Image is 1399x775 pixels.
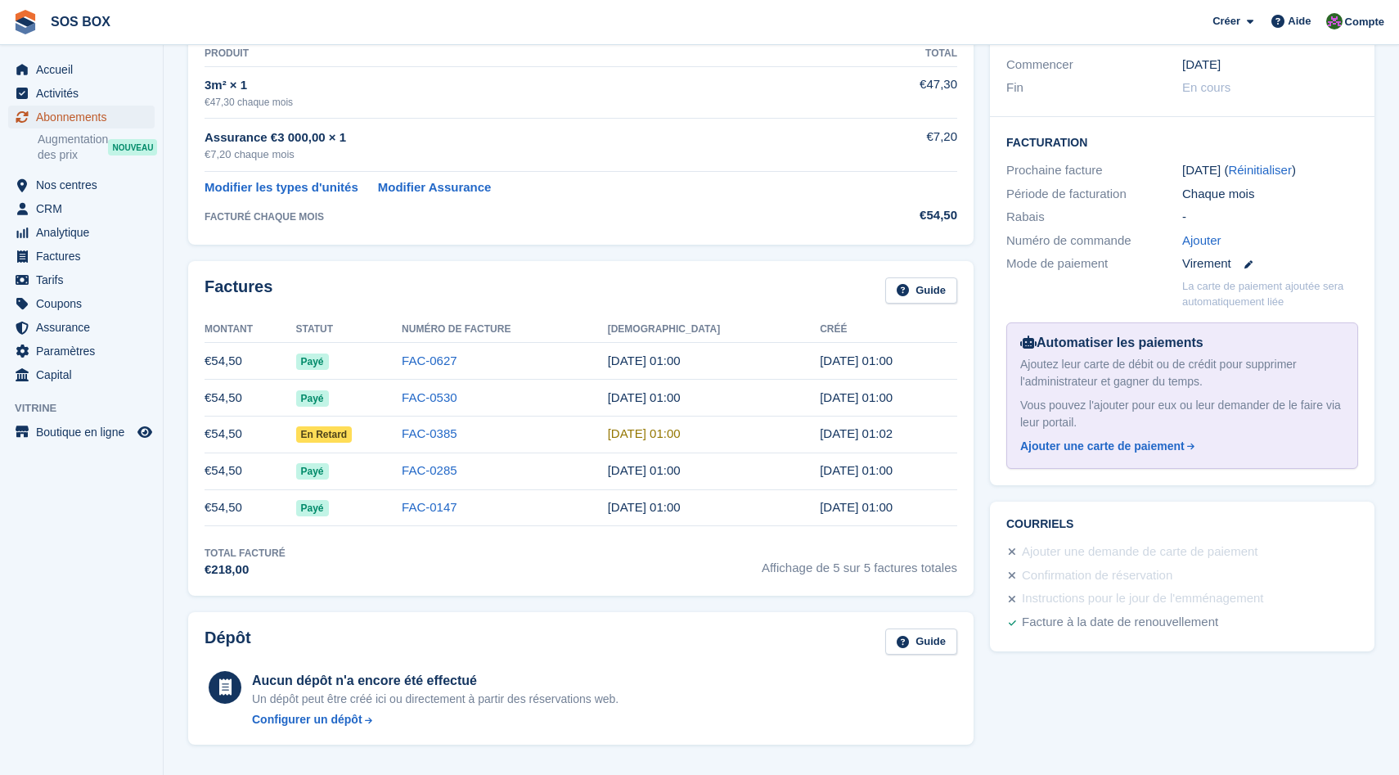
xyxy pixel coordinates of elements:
a: menu [8,106,155,128]
div: Instructions pour le jour de l'emménagement [1022,589,1264,609]
time: 2025-06-01 23:00:00 UTC [608,426,681,440]
div: 3m² × 1 [205,76,870,95]
a: FAC-0147 [402,500,457,514]
div: - [1182,208,1358,227]
td: €54,50 [205,416,296,453]
a: Ajouter [1182,232,1221,250]
span: Accueil [36,58,134,81]
span: Compte [1345,14,1384,30]
th: Produit [205,41,870,67]
span: Aide [1288,13,1311,29]
div: Ajouter une demande de carte de paiement [1022,543,1258,562]
a: menu [8,292,155,315]
a: menu [8,268,155,291]
a: Configurer un dépôt [252,711,619,728]
a: Ajouter une carte de paiement [1020,438,1338,455]
h2: Facturation [1006,133,1358,150]
span: Coupons [36,292,134,315]
span: Abonnements [36,106,134,128]
a: menu [8,340,155,363]
a: menu [8,82,155,105]
a: FAC-0530 [402,390,457,404]
span: Payé [296,463,329,480]
time: 2025-07-01 23:00:00 UTC [608,390,681,404]
th: Créé [820,317,957,343]
div: Assurance €3 000,00 × 1 [205,128,870,147]
th: Montant [205,317,296,343]
a: menu [8,221,155,244]
div: €7,20 chaque mois [205,146,870,163]
a: Guide [885,629,957,656]
span: Boutique en ligne [36,421,134,444]
div: Virement [1182,255,1358,273]
a: menu [8,58,155,81]
a: menu [8,197,155,220]
a: FAC-0285 [402,463,457,477]
div: Commencer [1006,56,1182,74]
div: €54,50 [870,206,957,225]
div: Ajoutez leur carte de débit ou de crédit pour supprimer l'administrateur et gagner du temps. [1020,356,1344,390]
th: Numéro de facture [402,317,608,343]
span: Payé [296,500,329,516]
th: [DEMOGRAPHIC_DATA] [608,317,821,343]
th: Total [870,41,957,67]
h2: Dépôt [205,629,251,656]
span: Paramètres [36,340,134,363]
div: Total facturé [205,546,286,561]
div: FACTURÉ CHAQUE MOIS [205,210,870,224]
img: ALEXANDRE SOUBIRA [1326,13,1343,29]
td: €54,50 [205,489,296,526]
td: €54,50 [205,453,296,489]
time: 2025-05-01 23:00:00 UTC [608,463,681,477]
span: Activités [36,82,134,105]
a: Modifier Assurance [378,178,492,197]
a: menu [8,245,155,268]
div: €218,00 [205,561,286,579]
a: menu [8,316,155,339]
div: Rabais [1006,208,1182,227]
span: Créer [1212,13,1240,29]
a: Guide [885,277,957,304]
a: Modifier les types d'unités [205,178,358,197]
div: Mode de paiement [1006,255,1182,273]
p: La carte de paiement ajoutée sera automatiquement liée [1182,278,1358,310]
div: Période de facturation [1006,185,1182,204]
a: Réinitialiser [1228,163,1292,177]
span: Capital [36,363,134,386]
a: SOS BOX [44,8,117,35]
div: [DATE] ( ) [1182,161,1358,180]
span: Payé [296,354,329,370]
time: 2025-06-30 23:00:11 UTC [820,390,893,404]
span: Augmentation des prix [38,132,108,163]
span: Affichage de 5 sur 5 factures totales [762,546,957,579]
p: Un dépôt peut être créé ici ou directement à partir des réservations web. [252,691,619,708]
span: En retard [296,426,353,443]
time: 2025-05-31 23:02:15 UTC [820,426,893,440]
span: Payé [296,390,329,407]
span: Tarifs [36,268,134,291]
div: Aucun dépôt n'a encore été effectué [252,671,619,691]
div: Numéro de commande [1006,232,1182,250]
td: €7,20 [870,119,957,172]
h2: Factures [205,277,272,304]
time: 2025-03-31 23:00:54 UTC [820,500,893,514]
span: Vitrine [15,400,163,417]
div: Confirmation de réservation [1022,566,1172,586]
h2: Courriels [1006,518,1358,531]
td: €54,50 [205,343,296,380]
span: Factures [36,245,134,268]
time: 2025-08-01 23:00:00 UTC [608,354,681,367]
div: Fin [1006,79,1182,97]
div: Configurer un dépôt [252,711,362,728]
a: menu [8,173,155,196]
div: Facture à la date de renouvellement [1022,613,1218,633]
div: Automatiser les paiements [1020,333,1344,353]
th: Statut [296,317,403,343]
time: 2025-03-31 23:00:00 UTC [1182,56,1221,74]
div: Prochaine facture [1006,161,1182,180]
span: Assurance [36,316,134,339]
span: En cours [1182,80,1230,94]
td: €47,30 [870,66,957,118]
a: FAC-0627 [402,354,457,367]
div: €47,30 chaque mois [205,95,870,110]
